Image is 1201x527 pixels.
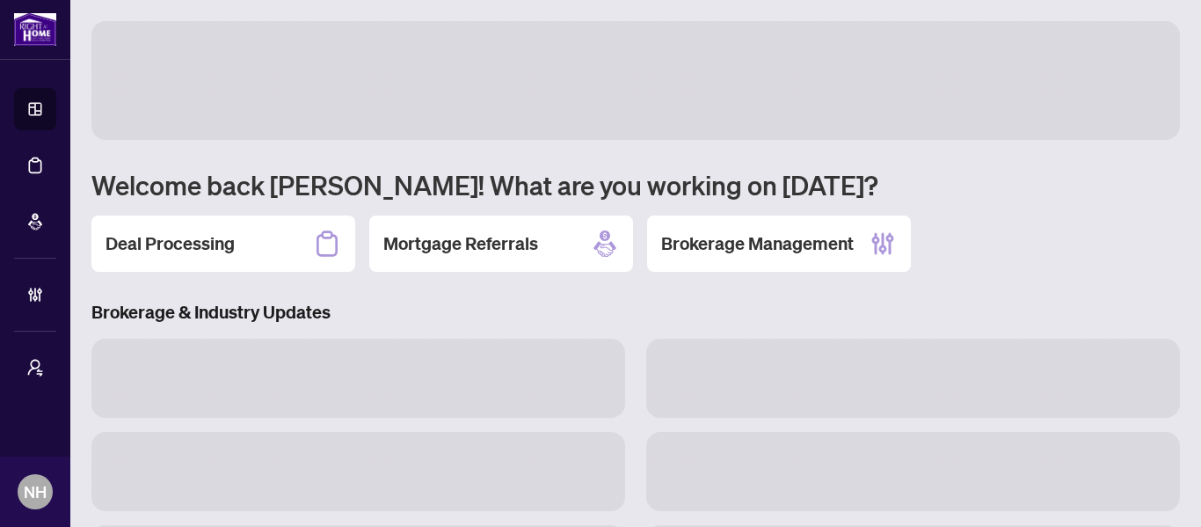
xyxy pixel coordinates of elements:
[661,231,854,256] h2: Brokerage Management
[26,359,44,377] span: user-switch
[14,13,56,46] img: logo
[24,479,47,504] span: NH
[383,231,538,256] h2: Mortgage Referrals
[91,300,1180,325] h3: Brokerage & Industry Updates
[91,168,1180,201] h1: Welcome back [PERSON_NAME]! What are you working on [DATE]?
[106,231,235,256] h2: Deal Processing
